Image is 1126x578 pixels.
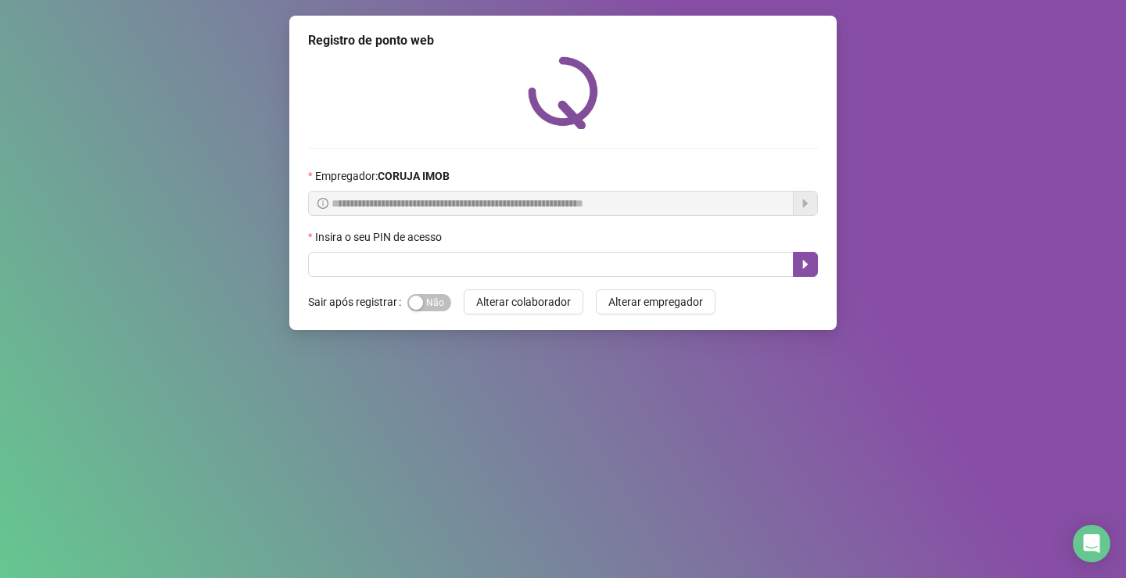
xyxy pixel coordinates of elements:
[308,289,407,314] label: Sair após registrar
[464,289,583,314] button: Alterar colaborador
[308,228,452,246] label: Insira o seu PIN de acesso
[799,258,812,271] span: caret-right
[315,167,450,185] span: Empregador :
[1073,525,1110,562] div: Open Intercom Messenger
[308,31,818,50] div: Registro de ponto web
[528,56,598,129] img: QRPoint
[608,293,703,311] span: Alterar empregador
[596,289,715,314] button: Alterar empregador
[317,198,328,209] span: info-circle
[378,170,450,182] strong: CORUJA IMOB
[476,293,571,311] span: Alterar colaborador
